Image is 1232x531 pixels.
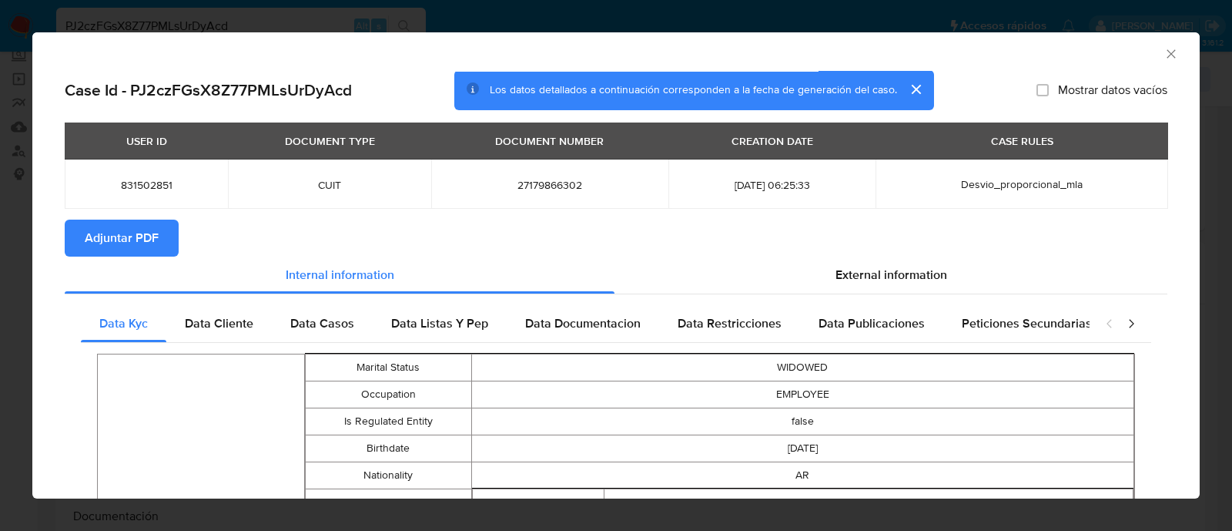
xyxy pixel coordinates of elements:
[982,128,1063,154] div: CASE RULES
[961,176,1083,192] span: Desvio_proporcional_mla
[819,314,925,332] span: Data Publicaciones
[1036,84,1049,96] input: Mostrar datos vacíos
[306,408,471,435] td: Is Regulated Entity
[117,128,176,154] div: USER ID
[835,266,947,284] span: External information
[678,314,782,332] span: Data Restricciones
[306,462,471,489] td: Nationality
[722,128,822,154] div: CREATION DATE
[83,178,209,192] span: 831502851
[286,266,394,284] span: Internal information
[306,381,471,408] td: Occupation
[306,435,471,462] td: Birthdate
[486,128,613,154] div: DOCUMENT NUMBER
[450,178,650,192] span: 27179866302
[1058,82,1167,98] span: Mostrar datos vacíos
[306,355,471,381] td: Marital Status
[472,489,604,516] td: Address
[471,408,1134,435] td: false
[99,314,148,332] span: Data Kyc
[81,305,1090,342] div: Detailed internal info
[85,221,159,255] span: Adjuntar PDF
[471,355,1134,381] td: WIDOWED
[687,178,857,192] span: [DATE] 06:25:33
[65,257,1167,294] div: Detailed info
[490,82,897,98] span: Los datos detallados a continuación corresponden a la fecha de generación del caso.
[604,489,1133,516] td: [EMAIL_ADDRESS][DOMAIN_NAME]
[525,314,641,332] span: Data Documentacion
[246,178,413,192] span: CUIT
[897,71,934,108] button: cerrar
[276,128,384,154] div: DOCUMENT TYPE
[185,314,253,332] span: Data Cliente
[471,435,1134,462] td: [DATE]
[962,314,1092,332] span: Peticiones Secundarias
[65,80,352,100] h2: Case Id - PJ2czFGsX8Z77PMLsUrDyAcd
[65,220,179,257] button: Adjuntar PDF
[1163,46,1177,60] button: Cerrar ventana
[306,489,471,517] td: Email
[391,314,488,332] span: Data Listas Y Pep
[471,462,1134,489] td: AR
[290,314,354,332] span: Data Casos
[471,381,1134,408] td: EMPLOYEE
[32,32,1200,499] div: closure-recommendation-modal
